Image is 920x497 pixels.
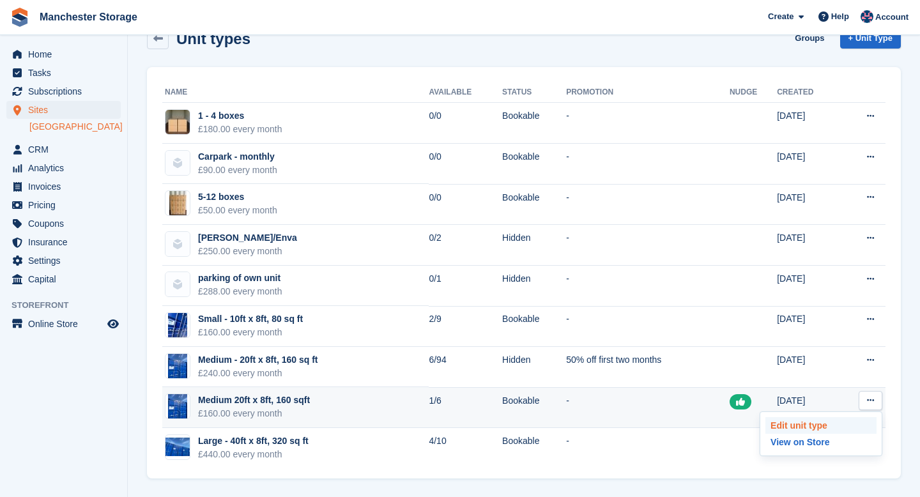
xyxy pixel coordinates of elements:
[6,215,121,233] a: menu
[429,266,502,307] td: 0/1
[198,394,310,407] div: Medium 20ft x 8ft, 160 sqft
[831,10,849,23] span: Help
[765,417,877,434] a: Edit unit type
[502,306,566,347] td: Bookable
[6,64,121,82] a: menu
[28,101,105,119] span: Sites
[502,82,566,103] th: Status
[198,271,282,285] div: parking of own unit
[777,225,839,266] td: [DATE]
[566,428,730,468] td: -
[28,215,105,233] span: Coupons
[165,232,190,256] img: blank-unit-type-icon-ffbac7b88ba66c5e286b0e438baccc4b9c83835d4c34f86887a83fc20ec27e7b.svg
[198,285,282,298] div: £288.00 every month
[429,347,502,388] td: 6/94
[198,312,303,326] div: Small - 10ft x 8ft, 80 sq ft
[429,306,502,347] td: 2/9
[6,45,121,63] a: menu
[28,252,105,270] span: Settings
[429,144,502,185] td: 0/0
[168,394,187,419] img: IMG_1129.jpeg
[28,233,105,251] span: Insurance
[777,144,839,185] td: [DATE]
[502,184,566,225] td: Bookable
[162,82,429,103] th: Name
[169,190,187,216] img: manchester-storage-12-boxes-mobile.jpg
[6,233,121,251] a: menu
[198,190,277,204] div: 5-12 boxes
[502,225,566,266] td: Hidden
[502,103,566,144] td: Bookable
[502,428,566,468] td: Bookable
[198,164,277,177] div: £90.00 every month
[198,123,282,136] div: £180.00 every month
[566,266,730,307] td: -
[34,6,142,27] a: Manchester Storage
[28,315,105,333] span: Online Store
[198,434,309,448] div: Large - 40ft x 8ft, 320 sq ft
[566,103,730,144] td: -
[777,347,839,388] td: [DATE]
[28,270,105,288] span: Capital
[777,82,839,103] th: Created
[6,315,121,333] a: menu
[198,326,303,339] div: £160.00 every month
[6,252,121,270] a: menu
[429,225,502,266] td: 0/2
[777,103,839,144] td: [DATE]
[566,306,730,347] td: -
[105,316,121,332] a: Preview store
[502,387,566,428] td: Bookable
[198,245,297,258] div: £250.00 every month
[765,434,877,450] a: View on Store
[566,144,730,185] td: -
[198,231,297,245] div: [PERSON_NAME]/Enva
[198,407,310,420] div: £160.00 every month
[28,64,105,82] span: Tasks
[777,387,839,428] td: [DATE]
[165,151,190,175] img: blank-unit-type-icon-ffbac7b88ba66c5e286b0e438baccc4b9c83835d4c34f86887a83fc20ec27e7b.svg
[777,184,839,225] td: [DATE]
[28,178,105,195] span: Invoices
[730,82,777,103] th: Nudge
[790,27,829,49] a: Groups
[198,367,318,380] div: £240.00 every month
[6,159,121,177] a: menu
[28,141,105,158] span: CRM
[198,109,282,123] div: 1 - 4 boxes
[11,299,127,312] span: Storefront
[6,196,121,214] a: menu
[198,353,318,367] div: Medium - 20ft x 8ft, 160 sq ft
[176,30,250,47] h2: Unit types
[10,8,29,27] img: stora-icon-8386f47178a22dfd0bd8f6a31ec36ba5ce8667c1dd55bd0f319d3a0aa187defe.svg
[777,266,839,307] td: [DATE]
[165,272,190,296] img: blank-unit-type-icon-ffbac7b88ba66c5e286b0e438baccc4b9c83835d4c34f86887a83fc20ec27e7b.svg
[429,103,502,144] td: 0/0
[6,270,121,288] a: menu
[502,144,566,185] td: Bookable
[840,27,901,49] a: + Unit Type
[566,387,730,428] td: -
[566,225,730,266] td: -
[168,353,187,379] img: IMG_1129.jpeg
[566,184,730,225] td: -
[6,141,121,158] a: menu
[28,82,105,100] span: Subscriptions
[429,387,502,428] td: 1/6
[429,82,502,103] th: Available
[6,101,121,119] a: menu
[875,11,908,24] span: Account
[168,312,187,338] img: IMG_1123.jpeg
[165,438,190,456] img: IMG_1128.jpeg
[502,347,566,388] td: Hidden
[429,184,502,225] td: 0/0
[6,178,121,195] a: menu
[29,121,121,133] a: [GEOGRAPHIC_DATA]
[566,347,730,388] td: 50% off first two months
[777,306,839,347] td: [DATE]
[198,150,277,164] div: Carpark - monthly
[198,448,309,461] div: £440.00 every month
[28,196,105,214] span: Pricing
